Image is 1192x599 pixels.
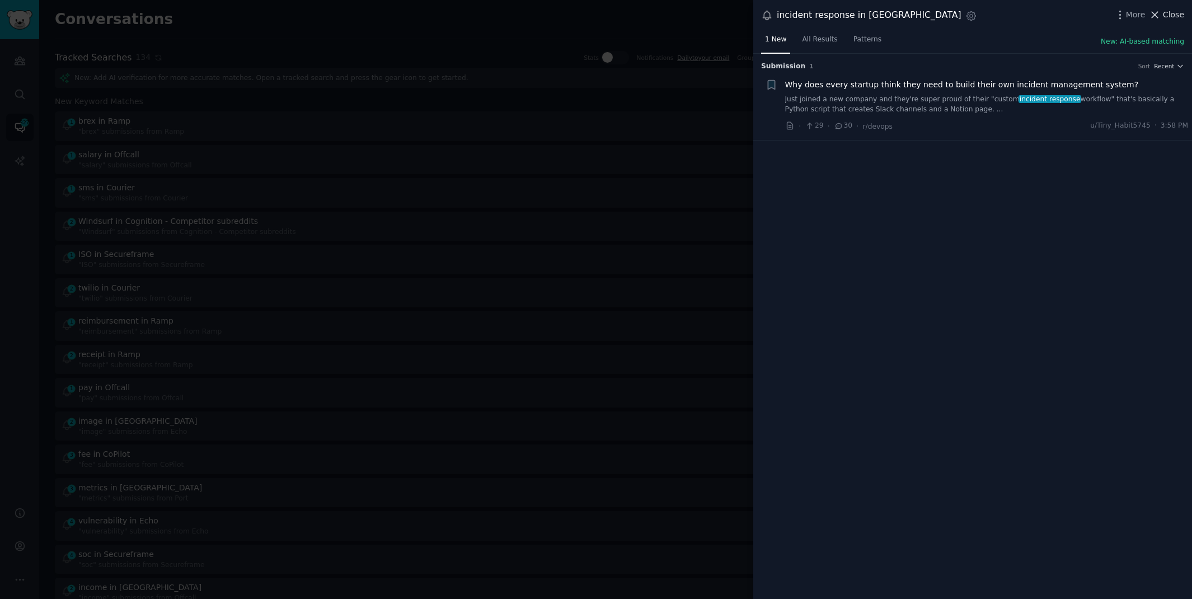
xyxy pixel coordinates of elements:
button: Close [1149,9,1184,21]
span: · [1155,121,1157,131]
button: More [1114,9,1146,21]
span: 29 [805,121,823,131]
span: Close [1163,9,1184,21]
span: 30 [834,121,852,131]
a: Patterns [850,31,885,54]
span: 1 New [765,35,786,45]
span: r/devops [863,123,893,130]
span: 3:58 PM [1161,121,1188,131]
span: · [828,120,830,132]
div: Sort [1138,62,1151,70]
span: incident response [1019,95,1081,103]
span: Submission [761,62,805,72]
button: New: AI-based matching [1101,37,1184,47]
span: · [856,120,858,132]
span: More [1126,9,1146,21]
span: All Results [802,35,837,45]
span: · [799,120,801,132]
a: Just joined a new company and they're super proud of their "customincident responseworkflow" that... [785,95,1189,114]
a: 1 New [761,31,790,54]
a: All Results [798,31,841,54]
span: Patterns [853,35,881,45]
a: Why does every startup think they need to build their own incident management system? [785,79,1139,91]
button: Recent [1154,62,1184,70]
div: incident response in [GEOGRAPHIC_DATA] [777,8,961,22]
span: Recent [1154,62,1174,70]
span: u/Tiny_Habit5745 [1090,121,1150,131]
span: 1 [809,63,813,69]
